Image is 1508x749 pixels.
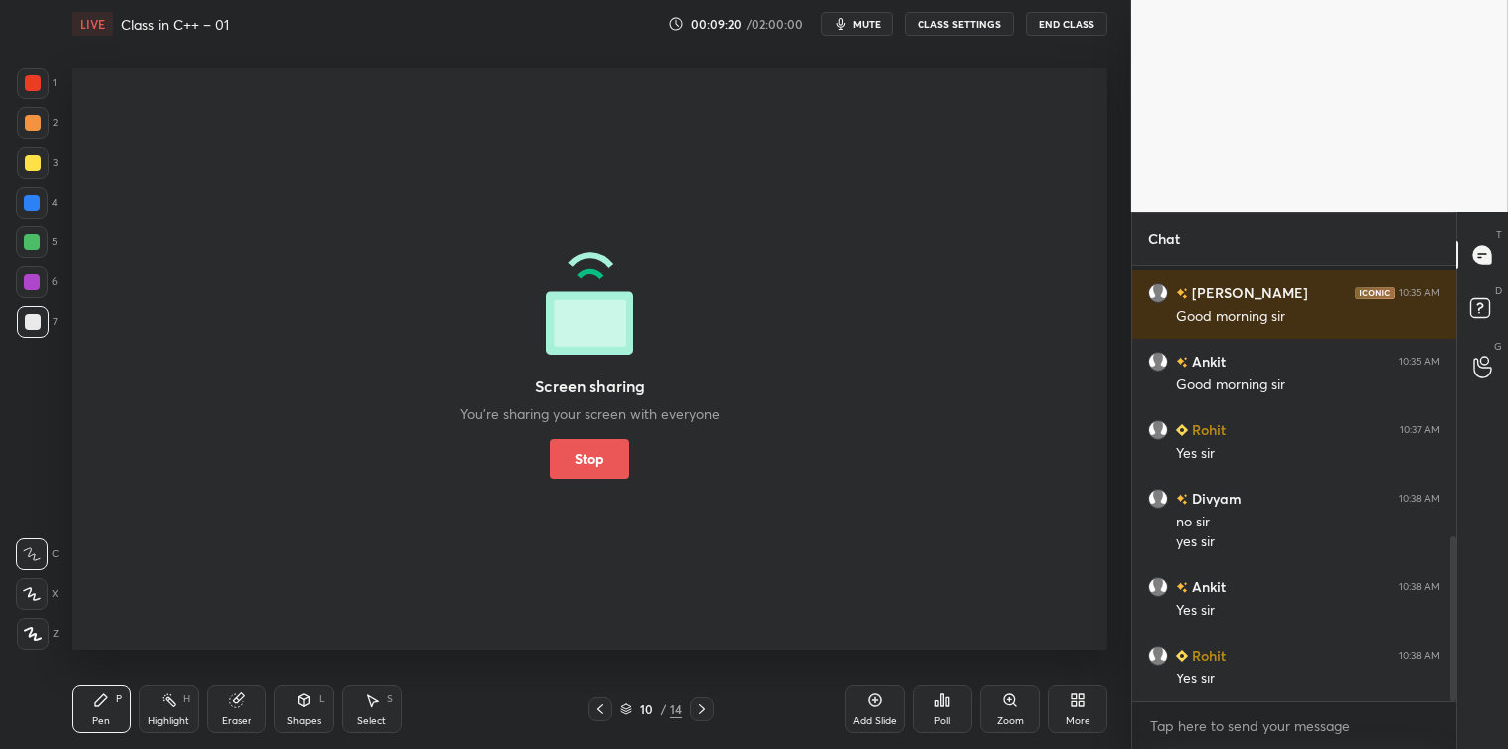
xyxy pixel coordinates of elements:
[1399,356,1440,368] div: 10:35 AM
[72,12,113,36] div: LIVE
[821,12,893,36] button: mute
[660,703,666,715] div: /
[550,438,629,478] button: Stop
[1188,488,1242,509] h6: Divyam
[16,538,59,570] div: C
[1494,339,1502,354] p: G
[1148,283,1168,303] img: default.png
[546,239,633,356] img: screenShared.a0308f9c.svg
[853,17,881,31] span: mute
[17,68,57,99] div: 1
[121,15,229,34] h4: Class in C++ – 01
[17,306,58,338] div: 7
[287,716,321,726] div: Shapes
[1176,444,1440,464] div: Yes sir
[1148,420,1168,440] img: default.png
[1176,513,1440,532] div: no sir
[1496,227,1502,242] p: T
[1176,307,1440,327] div: Good morning sir
[16,226,58,258] div: 5
[1176,582,1188,593] img: no-rating-badge.077c3623.svg
[1176,601,1440,621] div: Yes sir
[636,703,656,715] div: 10
[1176,670,1440,689] div: Yes sir
[1399,493,1440,505] div: 10:38 AM
[1176,532,1440,552] div: yes sir
[1026,12,1107,36] button: End Class
[1355,287,1395,299] img: iconic-dark.1390631f.png
[1176,357,1188,368] img: no-rating-badge.077c3623.svg
[1148,489,1168,509] img: default.png
[16,578,59,610] div: X
[17,107,58,139] div: 2
[853,716,897,726] div: Add Slide
[222,716,251,726] div: Eraser
[934,716,950,726] div: Poll
[319,694,325,704] div: L
[16,187,58,219] div: 4
[1176,650,1188,662] img: Learner_Badge_beginner_1_8b307cf2a0.svg
[670,700,682,718] div: 14
[1399,581,1440,593] div: 10:38 AM
[905,12,1014,36] button: CLASS SETTINGS
[1400,424,1440,436] div: 10:37 AM
[116,694,122,704] div: P
[1176,494,1188,505] img: no-rating-badge.077c3623.svg
[1176,424,1188,436] img: Learner_Badge_beginner_1_8b307cf2a0.svg
[1188,282,1308,303] h6: [PERSON_NAME]
[459,403,719,422] div: You’re sharing your screen with everyone
[1066,716,1090,726] div: More
[1148,352,1168,372] img: default.png
[1399,287,1440,299] div: 10:35 AM
[1132,266,1456,701] div: grid
[1132,213,1196,265] p: Chat
[1188,351,1226,372] h6: Ankit
[387,694,393,704] div: S
[183,694,190,704] div: H
[1188,419,1226,440] h6: Rohit
[1176,375,1440,395] div: Good morning sir
[17,147,58,179] div: 3
[357,716,386,726] div: Select
[997,716,1024,726] div: Zoom
[148,716,189,726] div: Highlight
[1188,645,1226,666] h6: Rohit
[1148,577,1168,597] img: default.png
[92,716,110,726] div: Pen
[1176,288,1188,299] img: no-rating-badge.077c3623.svg
[17,618,59,650] div: Z
[1399,650,1440,662] div: 10:38 AM
[16,266,58,298] div: 6
[1188,576,1226,597] h6: Ankit
[534,374,644,395] div: Screen sharing
[1495,283,1502,298] p: D
[1148,646,1168,666] img: default.png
